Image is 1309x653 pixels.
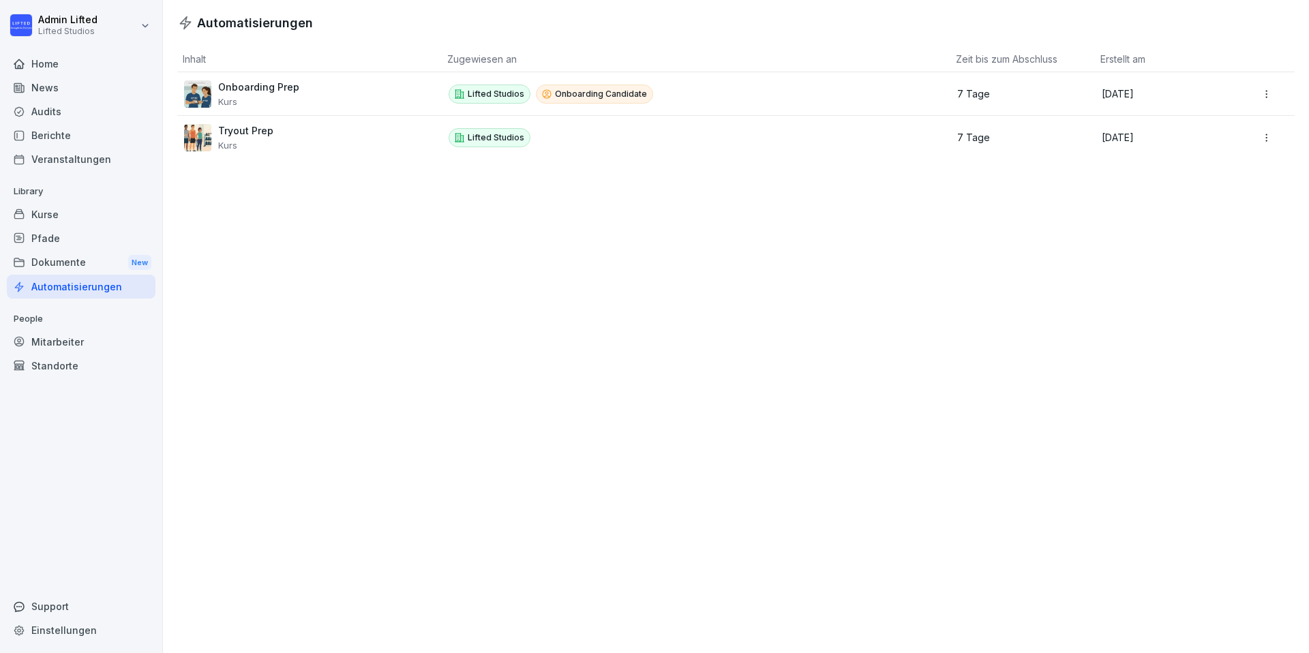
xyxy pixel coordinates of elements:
[184,124,211,151] img: e329q9jj112p7rzo7pfbp556.png
[7,250,155,275] a: DokumenteNew
[442,46,951,72] th: Zugewiesen an
[7,202,155,226] a: Kurse
[468,88,524,100] p: Lifted Studios
[7,275,155,299] a: Automatisierungen
[184,80,211,108] img: wbumqwl1ye2owlq8gukv6njl.png
[7,618,155,642] a: Einstellungen
[128,255,151,271] div: New
[468,132,524,144] p: Lifted Studios
[218,81,299,93] p: Onboarding Prep
[218,96,299,107] p: Kurs
[218,140,273,151] p: Kurs
[38,27,97,36] p: Lifted Studios
[1102,132,1232,144] p: [DATE]
[7,308,155,330] p: People
[177,46,442,72] th: Inhalt
[7,594,155,618] div: Support
[7,123,155,147] a: Berichte
[7,100,155,123] a: Audits
[1095,46,1248,72] th: Erstellt am
[38,14,97,26] p: Admin Lifted
[218,125,273,137] p: Tryout Prep
[957,132,1078,144] p: 7 Tage
[7,52,155,76] a: Home
[7,181,155,202] p: Library
[555,88,647,100] p: Onboarding Candidate
[7,147,155,171] a: Veranstaltungen
[7,76,155,100] a: News
[1102,88,1232,100] p: [DATE]
[950,46,1094,72] th: Zeit bis zum Abschluss
[197,14,313,32] h1: Automatisierungen
[957,88,1078,100] p: 7 Tage
[7,226,155,250] a: Pfade
[7,354,155,378] a: Standorte
[7,330,155,354] a: Mitarbeiter
[7,250,155,275] div: Dokumente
